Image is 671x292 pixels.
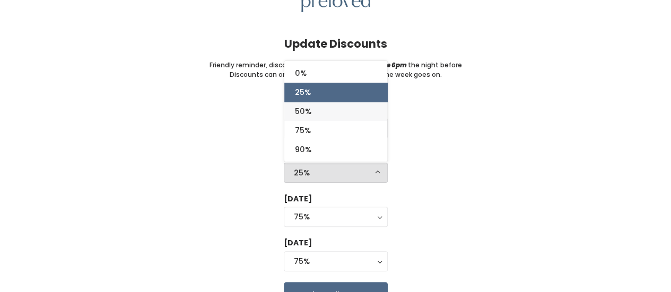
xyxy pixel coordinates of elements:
[284,38,387,50] h4: Update Discounts
[284,163,388,183] button: 25%
[284,207,388,227] button: 75%
[295,125,311,136] span: 75%
[210,60,462,70] small: Friendly reminder, discounts need to be updated the night before
[295,144,311,155] span: 90%
[294,211,378,223] div: 75%
[295,67,307,79] span: 0%
[295,105,311,117] span: 50%
[294,255,378,267] div: 75%
[295,86,311,98] span: 25%
[284,251,388,271] button: 75%
[284,193,312,205] label: [DATE]
[294,167,378,179] div: 25%
[230,70,442,79] small: Discounts can only stay the same or go up as the week goes on.
[284,237,312,249] label: [DATE]
[370,60,407,69] i: before 6pm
